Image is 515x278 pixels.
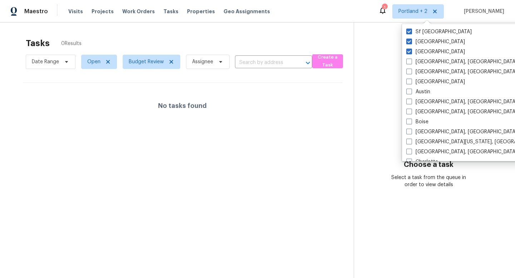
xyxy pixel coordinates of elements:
[406,48,465,55] label: [GEOGRAPHIC_DATA]
[32,58,59,65] span: Date Range
[187,8,215,15] span: Properties
[122,8,155,15] span: Work Orders
[406,38,465,45] label: [GEOGRAPHIC_DATA]
[61,40,82,47] span: 0 Results
[192,58,213,65] span: Assignee
[26,40,50,47] h2: Tasks
[312,54,343,68] button: Create a Task
[398,8,427,15] span: Portland + 2
[235,57,292,68] input: Search by address
[92,8,114,15] span: Projects
[406,88,430,95] label: Austin
[316,53,339,70] span: Create a Task
[406,28,472,35] label: Sf [GEOGRAPHIC_DATA]
[391,174,466,188] div: Select a task from the queue in order to view details
[404,161,453,168] h3: Choose a task
[68,8,83,15] span: Visits
[129,58,164,65] span: Budget Review
[406,78,465,85] label: [GEOGRAPHIC_DATA]
[224,8,270,15] span: Geo Assignments
[461,8,504,15] span: [PERSON_NAME]
[163,9,178,14] span: Tasks
[406,118,428,125] label: Boise
[406,158,438,165] label: Charlotte
[382,4,387,11] div: 1
[158,102,207,109] h4: No tasks found
[24,8,48,15] span: Maestro
[87,58,100,65] span: Open
[303,58,313,68] button: Open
